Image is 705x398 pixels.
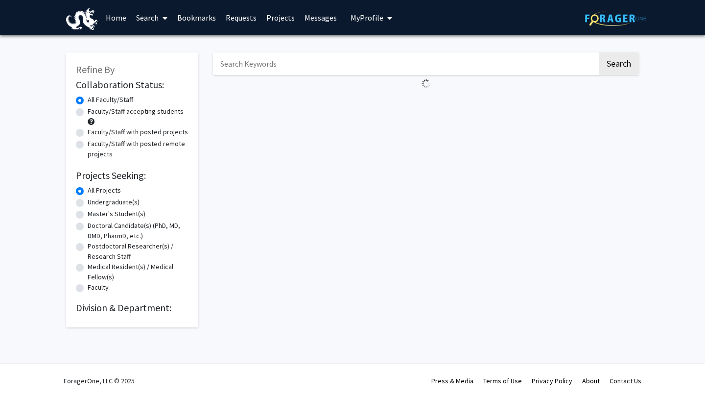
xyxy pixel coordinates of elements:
button: Search [599,52,639,75]
img: ForagerOne Logo [585,11,646,26]
a: Search [131,0,172,35]
nav: Page navigation [213,92,639,115]
label: Doctoral Candidate(s) (PhD, MD, DMD, PharmD, etc.) [88,221,188,241]
a: Home [101,0,131,35]
h2: Collaboration Status: [76,79,188,91]
label: Master's Student(s) [88,209,145,219]
label: Undergraduate(s) [88,197,140,207]
a: Messages [300,0,342,35]
a: Terms of Use [483,376,522,385]
label: Faculty/Staff accepting students [88,106,184,117]
img: Drexel University Logo [66,8,97,30]
label: Medical Resident(s) / Medical Fellow(s) [88,262,188,282]
img: Loading [418,75,435,92]
a: Projects [261,0,300,35]
a: About [582,376,600,385]
a: Contact Us [610,376,641,385]
a: Bookmarks [172,0,221,35]
h2: Projects Seeking: [76,170,188,181]
label: All Projects [88,185,121,196]
div: ForagerOne, LLC © 2025 [64,364,135,398]
a: Press & Media [431,376,473,385]
label: All Faculty/Staff [88,95,133,105]
label: Faculty [88,282,109,293]
a: Privacy Policy [532,376,572,385]
label: Faculty/Staff with posted remote projects [88,139,188,159]
h2: Division & Department: [76,302,188,314]
span: My Profile [351,13,383,23]
input: Search Keywords [213,52,597,75]
label: Postdoctoral Researcher(s) / Research Staff [88,241,188,262]
label: Faculty/Staff with posted projects [88,127,188,137]
a: Requests [221,0,261,35]
span: Refine By [76,63,115,75]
